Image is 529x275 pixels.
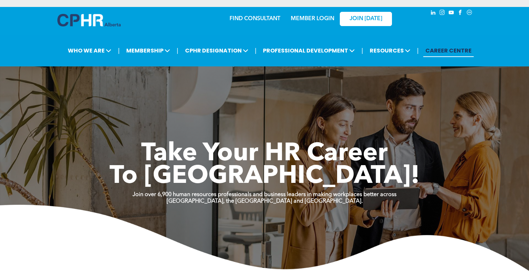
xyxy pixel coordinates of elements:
span: JOIN [DATE] [350,16,382,22]
li: | [361,43,363,58]
span: Take Your HR Career [141,141,388,167]
li: | [118,43,120,58]
span: To [GEOGRAPHIC_DATA]! [110,164,420,189]
li: | [177,43,178,58]
a: Social network [466,9,473,18]
img: A blue and white logo for cp alberta [57,14,121,26]
strong: [GEOGRAPHIC_DATA], the [GEOGRAPHIC_DATA] and [GEOGRAPHIC_DATA]. [167,199,363,204]
a: instagram [439,9,446,18]
span: RESOURCES [368,44,412,57]
a: facebook [457,9,464,18]
li: | [255,43,257,58]
strong: Join over 6,900 human resources professionals and business leaders in making workplaces better ac... [133,192,396,197]
a: CAREER CENTRE [423,44,474,57]
span: WHO WE ARE [66,44,113,57]
a: JOIN [DATE] [340,12,392,26]
a: linkedin [430,9,437,18]
span: CPHR DESIGNATION [183,44,250,57]
span: MEMBERSHIP [124,44,172,57]
span: PROFESSIONAL DEVELOPMENT [261,44,357,57]
li: | [417,43,419,58]
a: youtube [448,9,455,18]
a: FIND CONSULTANT [230,16,280,22]
a: MEMBER LOGIN [291,16,334,22]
